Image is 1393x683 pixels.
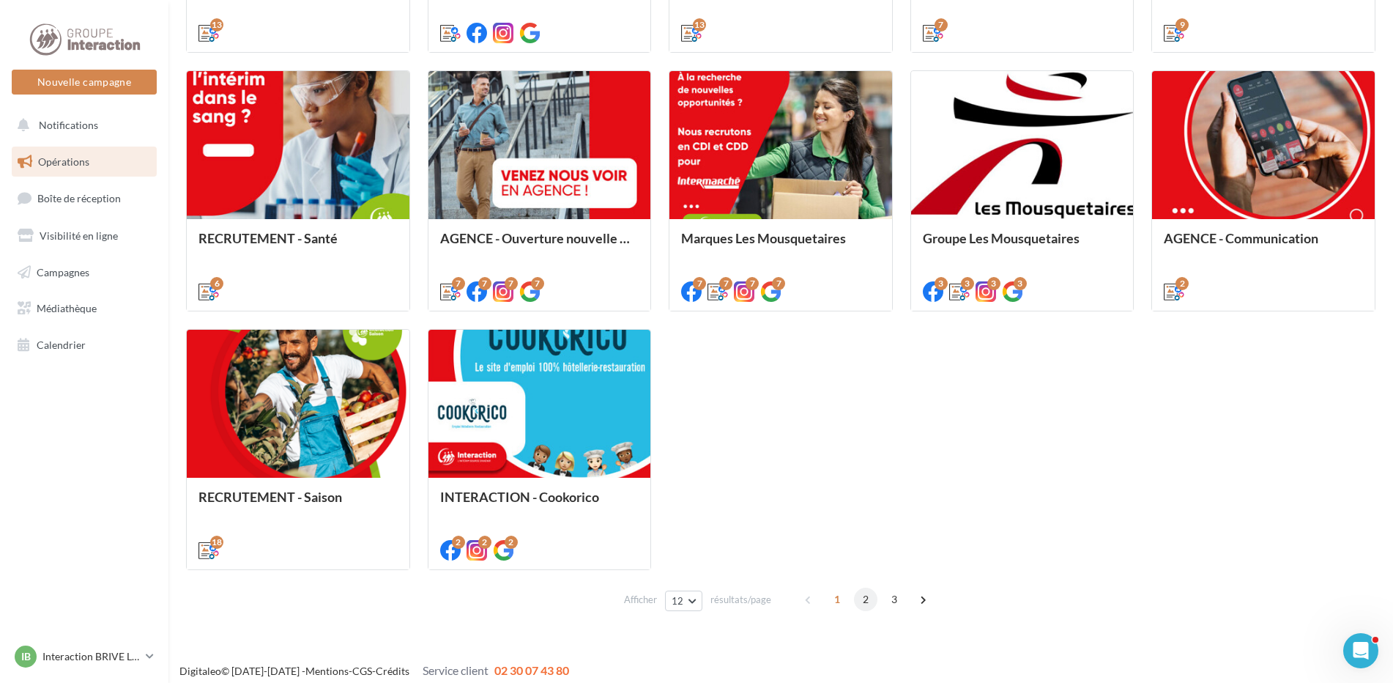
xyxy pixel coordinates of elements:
div: 2 [478,536,491,549]
div: 7 [935,18,948,32]
span: IB [21,649,31,664]
div: 2 [1175,277,1189,290]
div: 7 [531,277,544,290]
div: RECRUTEMENT - Santé [198,231,398,260]
div: 2 [452,536,465,549]
span: Visibilité en ligne [40,229,118,242]
span: 2 [854,588,877,611]
a: Calendrier [9,330,160,361]
p: Interaction BRIVE LA GAILLARDE [42,649,140,664]
iframe: Intercom live chat [1343,633,1378,668]
a: Campagnes [9,257,160,288]
div: 6 [210,277,223,290]
a: CGS [352,665,372,677]
div: 7 [719,277,732,290]
div: 13 [693,18,706,32]
button: Notifications [9,110,154,141]
a: Crédits [376,665,409,677]
button: Nouvelle campagne [12,70,157,95]
div: 13 [210,18,223,32]
a: IB Interaction BRIVE LA GAILLARDE [12,643,157,671]
div: 18 [210,536,223,549]
span: Médiathèque [37,302,97,314]
span: Afficher [624,593,657,607]
span: Opérations [38,155,89,168]
div: AGENCE - Ouverture nouvelle agence [440,231,639,260]
span: 02 30 07 43 80 [494,663,569,677]
div: 3 [935,277,948,290]
div: INTERACTION - Cookorico [440,490,639,519]
a: Digitaleo [179,665,221,677]
div: Groupe Les Mousquetaires [923,231,1122,260]
span: Campagnes [37,265,89,278]
a: Boîte de réception [9,182,160,214]
div: 3 [987,277,1000,290]
span: 1 [825,588,849,611]
span: Service client [423,663,489,677]
span: Notifications [39,119,98,131]
div: 7 [505,277,518,290]
span: Calendrier [37,339,86,351]
a: Médiathèque [9,293,160,324]
div: Marques Les Mousquetaires [681,231,880,260]
span: © [DATE]-[DATE] - - - [179,665,569,677]
span: 12 [672,595,684,607]
div: 3 [961,277,974,290]
span: 3 [883,588,906,611]
div: RECRUTEMENT - Saison [198,490,398,519]
a: Opérations [9,147,160,177]
div: AGENCE - Communication [1164,231,1363,260]
span: résultats/page [710,593,771,607]
div: 7 [693,277,706,290]
div: 2 [505,536,518,549]
span: Boîte de réception [37,192,121,204]
button: 12 [665,591,702,611]
div: 3 [1014,277,1027,290]
a: Mentions [305,665,349,677]
div: 7 [746,277,759,290]
div: 7 [478,277,491,290]
a: Visibilité en ligne [9,221,160,251]
div: 7 [452,277,465,290]
div: 7 [772,277,785,290]
div: 9 [1175,18,1189,32]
